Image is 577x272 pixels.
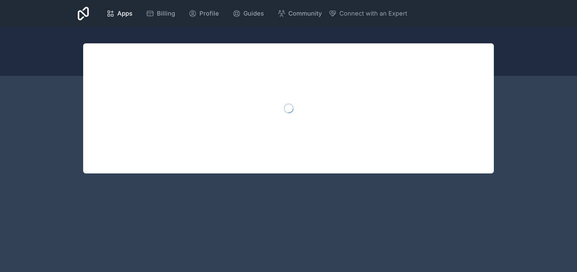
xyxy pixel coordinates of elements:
a: Billing [141,6,181,21]
button: Connect with an Expert [329,9,407,18]
a: Profile [183,6,224,21]
span: Guides [243,9,264,18]
span: Connect with an Expert [339,9,407,18]
span: Billing [157,9,175,18]
a: Apps [101,6,138,21]
span: Profile [199,9,219,18]
span: Community [288,9,322,18]
span: Apps [117,9,133,18]
a: Guides [227,6,269,21]
a: Community [272,6,327,21]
